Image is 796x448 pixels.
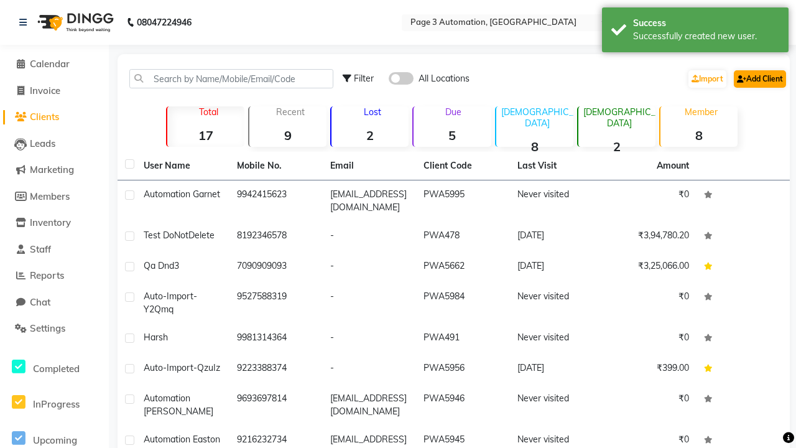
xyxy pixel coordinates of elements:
td: Never visited [510,282,603,324]
td: [DATE] [510,354,603,385]
td: ₹0 [603,324,696,354]
td: [DATE] [510,222,603,252]
td: 9527588319 [229,282,323,324]
span: Marketing [30,164,74,175]
td: ₹0 [603,282,696,324]
span: All Locations [419,72,470,85]
td: PWA5946 [416,385,509,426]
td: - [323,282,416,324]
p: Lost [336,106,409,118]
a: Settings [3,322,106,336]
span: Filter [354,73,374,84]
p: Due [416,106,491,118]
span: Auto-Import-QzuIz [144,362,220,373]
p: Total [172,106,244,118]
a: Invoice [3,84,106,98]
span: Qa Dnd3 [144,260,179,271]
td: 9942415623 [229,180,323,222]
th: Last Visit [510,152,603,180]
td: ₹399.00 [603,354,696,385]
input: Search by Name/Mobile/Email/Code [129,69,333,88]
span: Completed [33,363,80,375]
span: Reports [30,269,64,281]
td: 8192346578 [229,222,323,252]
td: PWA478 [416,222,509,252]
a: Chat [3,296,106,310]
a: Marketing [3,163,106,177]
a: Members [3,190,106,204]
td: ₹3,94,780.20 [603,222,696,252]
span: Harsh [144,332,168,343]
a: Clients [3,110,106,124]
span: Automation Easton [144,434,220,445]
td: 7090909093 [229,252,323,282]
td: PWA5984 [416,282,509,324]
td: ₹3,25,066.00 [603,252,696,282]
td: [EMAIL_ADDRESS][DOMAIN_NAME] [323,180,416,222]
span: Settings [30,322,65,334]
strong: 2 [578,139,655,154]
td: PWA491 [416,324,509,354]
td: 9693697814 [229,385,323,426]
td: PWA5956 [416,354,509,385]
td: - [323,252,416,282]
td: - [323,222,416,252]
span: Inventory [30,217,71,228]
span: Leads [30,138,55,149]
p: Recent [254,106,326,118]
td: [EMAIL_ADDRESS][DOMAIN_NAME] [323,385,416,426]
th: Amount [649,152,696,180]
a: Import [688,70,726,88]
p: [DEMOGRAPHIC_DATA] [583,106,655,129]
span: Auto-Import-Y2Qmq [144,291,197,315]
strong: 5 [414,128,491,143]
strong: 8 [660,128,738,143]
strong: 2 [331,128,409,143]
span: Chat [30,296,50,308]
a: Reports [3,269,106,283]
td: [DATE] [510,252,603,282]
span: Upcoming [33,434,77,446]
a: Staff [3,243,106,257]
td: Never visited [510,180,603,222]
td: - [323,324,416,354]
td: ₹0 [603,180,696,222]
span: Staff [30,243,51,255]
span: InProgress [33,398,80,410]
strong: 8 [496,139,573,154]
td: PWA5662 [416,252,509,282]
a: Inventory [3,216,106,230]
strong: 9 [249,128,326,143]
p: [DEMOGRAPHIC_DATA] [501,106,573,129]
td: Never visited [510,324,603,354]
th: User Name [136,152,229,180]
th: Email [323,152,416,180]
td: 9981314364 [229,324,323,354]
span: Automation Garnet [144,189,220,200]
a: Calendar [3,57,106,72]
img: logo [32,5,117,40]
a: Add Client [734,70,786,88]
th: Mobile No. [229,152,323,180]
td: Never visited [510,385,603,426]
span: Invoice [30,85,60,96]
div: Successfully created new user. [633,30,779,43]
div: Success [633,17,779,30]
th: Client Code [416,152,509,180]
td: ₹0 [603,385,696,426]
span: Test DoNotDelete [144,230,215,241]
b: 08047224946 [137,5,192,40]
span: Clients [30,111,59,123]
strong: 17 [167,128,244,143]
span: Members [30,190,70,202]
span: Calendar [30,58,70,70]
a: Leads [3,137,106,151]
td: - [323,354,416,385]
p: Member [665,106,738,118]
td: PWA5995 [416,180,509,222]
td: 9223388374 [229,354,323,385]
span: Automation [PERSON_NAME] [144,393,213,417]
